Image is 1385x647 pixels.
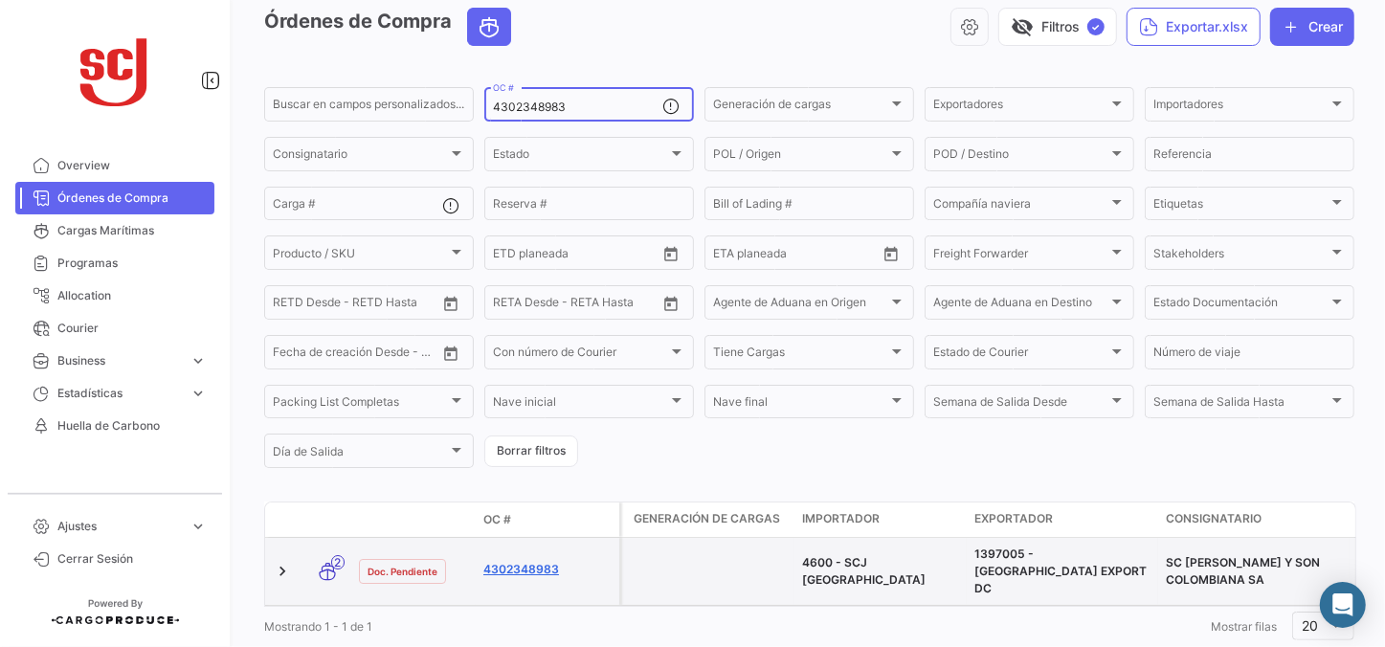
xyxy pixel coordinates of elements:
[967,502,1158,537] datatable-header-cell: Exportador
[273,299,307,312] input: Desde
[57,287,207,304] span: Allocation
[998,8,1117,46] button: visibility_offFiltros✓
[483,561,612,578] a: 4302348983
[802,555,926,587] span: 4600 - SCJ Colombia
[634,510,780,527] span: Generación de cargas
[1211,619,1277,634] span: Mostrar filas
[15,312,214,345] a: Courier
[1303,617,1319,634] span: 20
[57,417,207,435] span: Huella de Carbono
[933,348,1108,362] span: Estado de Courier
[15,182,214,214] a: Órdenes de Compra
[657,289,685,318] button: Open calendar
[273,398,448,412] span: Packing List Completas
[190,518,207,535] span: expand_more
[273,448,448,461] span: Día de Salida
[190,385,207,402] span: expand_more
[933,398,1108,412] span: Semana de Salida Desde
[57,157,207,174] span: Overview
[67,23,163,119] img: scj_logo1.svg
[15,247,214,279] a: Programas
[273,348,307,362] input: Desde
[273,562,292,581] a: Expand/Collapse Row
[802,510,880,527] span: Importador
[264,8,517,46] h3: Órdenes de Compra
[493,299,527,312] input: Desde
[273,150,448,164] span: Consignatario
[15,149,214,182] a: Overview
[436,289,465,318] button: Open calendar
[1153,299,1329,312] span: Estado Documentación
[15,410,214,442] a: Huella de Carbono
[1320,582,1366,628] div: Abrir Intercom Messenger
[541,299,618,312] input: Hasta
[476,503,619,536] datatable-header-cell: OC #
[493,249,527,262] input: Desde
[1166,555,1320,587] span: SC JOHNSON Y SON COLOMBIANA SA
[331,555,345,569] span: 2
[794,502,967,537] datatable-header-cell: Importador
[713,348,888,362] span: Tiene Cargas
[933,200,1108,213] span: Compañía naviera
[541,249,618,262] input: Hasta
[1153,200,1329,213] span: Etiquetas
[933,150,1108,164] span: POD / Destino
[57,550,207,568] span: Cerrar Sesión
[57,385,182,402] span: Estadísticas
[484,435,578,467] button: Borrar filtros
[190,352,207,369] span: expand_more
[493,150,668,164] span: Estado
[933,100,1108,114] span: Exportadores
[57,352,182,369] span: Business
[713,150,888,164] span: POL / Origen
[933,249,1108,262] span: Freight Forwarder
[15,214,214,247] a: Cargas Marítimas
[761,249,838,262] input: Hasta
[493,348,668,362] span: Con número de Courier
[303,512,351,527] datatable-header-cell: Modo de Transporte
[273,249,448,262] span: Producto / SKU
[57,222,207,239] span: Cargas Marítimas
[877,239,905,268] button: Open calendar
[713,249,748,262] input: Desde
[436,339,465,368] button: Open calendar
[1270,8,1354,46] button: Crear
[483,511,511,528] span: OC #
[264,619,372,634] span: Mostrando 1 - 1 de 1
[57,320,207,337] span: Courier
[713,299,888,312] span: Agente de Aduana en Origen
[57,255,207,272] span: Programas
[657,239,685,268] button: Open calendar
[493,398,668,412] span: Nave inicial
[15,279,214,312] a: Allocation
[974,547,1147,595] span: 1397005 - TOLUCA EXPORT DC
[974,510,1053,527] span: Exportador
[933,299,1108,312] span: Agente de Aduana en Destino
[1153,398,1329,412] span: Semana de Salida Hasta
[1166,510,1262,527] span: Consignatario
[321,348,398,362] input: Hasta
[351,512,476,527] datatable-header-cell: Estado Doc.
[1158,502,1350,537] datatable-header-cell: Consignatario
[1153,249,1329,262] span: Stakeholders
[57,518,182,535] span: Ajustes
[713,100,888,114] span: Generación de cargas
[1153,100,1329,114] span: Importadores
[57,190,207,207] span: Órdenes de Compra
[1011,15,1034,38] span: visibility_off
[368,564,437,579] span: Doc. Pendiente
[321,299,398,312] input: Hasta
[713,398,888,412] span: Nave final
[468,9,510,45] button: Ocean
[622,502,794,537] datatable-header-cell: Generación de cargas
[1087,18,1105,35] span: ✓
[1127,8,1261,46] button: Exportar.xlsx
